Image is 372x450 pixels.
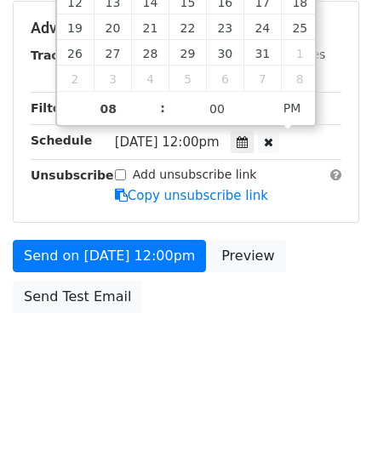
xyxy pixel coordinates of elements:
[13,240,206,272] a: Send on [DATE] 12:00pm
[115,134,220,150] span: [DATE] 12:00pm
[94,40,131,66] span: October 27, 2025
[281,66,318,91] span: November 8, 2025
[169,40,206,66] span: October 29, 2025
[206,66,243,91] span: November 6, 2025
[13,281,142,313] a: Send Test Email
[133,166,257,184] label: Add unsubscribe link
[281,14,318,40] span: October 25, 2025
[169,66,206,91] span: November 5, 2025
[269,91,316,125] span: Click to toggle
[210,240,285,272] a: Preview
[243,14,281,40] span: October 24, 2025
[165,92,269,126] input: Minute
[287,368,372,450] iframe: Chat Widget
[31,101,74,115] strong: Filters
[243,40,281,66] span: October 31, 2025
[131,66,169,91] span: November 4, 2025
[31,168,114,182] strong: Unsubscribe
[281,40,318,66] span: November 1, 2025
[131,14,169,40] span: October 21, 2025
[57,14,94,40] span: October 19, 2025
[57,40,94,66] span: October 26, 2025
[57,66,94,91] span: November 2, 2025
[31,48,88,62] strong: Tracking
[31,134,92,147] strong: Schedule
[31,19,341,37] h5: Advanced
[131,40,169,66] span: October 28, 2025
[160,91,165,125] span: :
[57,92,161,126] input: Hour
[169,14,206,40] span: October 22, 2025
[206,40,243,66] span: October 30, 2025
[94,14,131,40] span: October 20, 2025
[206,14,243,40] span: October 23, 2025
[94,66,131,91] span: November 3, 2025
[243,66,281,91] span: November 7, 2025
[115,188,268,203] a: Copy unsubscribe link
